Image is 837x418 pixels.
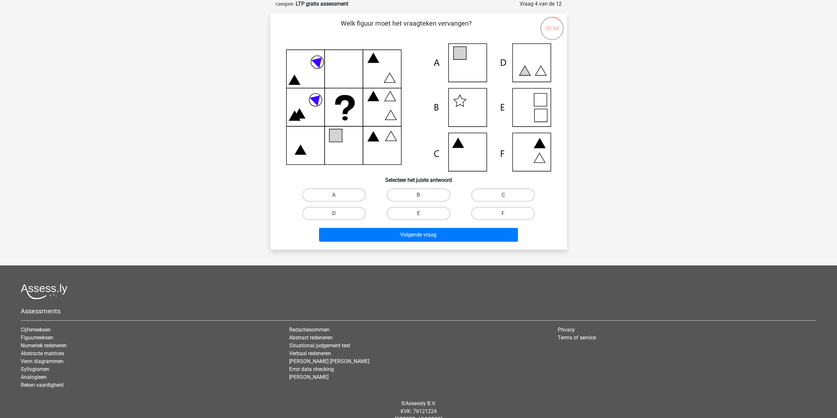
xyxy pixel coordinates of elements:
a: Assessly B.V. [406,400,436,406]
a: [PERSON_NAME] [PERSON_NAME] [289,358,369,364]
a: Redactiesommen [289,327,330,333]
a: Abstracte matrices [21,350,64,357]
label: D [302,207,366,220]
a: Reken vaardigheid [21,382,63,388]
div: 00:54 [540,16,564,33]
a: Numeriek redeneren [21,342,67,349]
a: Verbaal redeneren [289,350,331,357]
h5: Assessments [21,307,816,315]
a: Venn diagrammen [21,358,63,364]
a: Situational judgement test [289,342,350,349]
img: Assessly logo [21,284,67,299]
button: Volgende vraag [319,228,518,242]
a: Figuurreeksen [21,334,53,341]
small: Categorie: [276,2,294,7]
strong: LTP gratis assessment [296,1,348,7]
h6: Selecteer het juiste antwoord [281,172,556,183]
label: B [387,188,450,202]
p: Welk figuur moet het vraagteken vervangen? [281,18,532,38]
a: Syllogismen [21,366,49,372]
label: A [302,188,366,202]
a: Terms of service [558,334,596,341]
label: F [471,207,535,220]
a: Privacy [558,327,575,333]
label: C [471,188,535,202]
a: Cijferreeksen [21,327,51,333]
label: E [387,207,450,220]
a: Error data checking [289,366,334,372]
a: Abstract redeneren [289,334,332,341]
a: [PERSON_NAME] [289,374,329,380]
a: Analogieen [21,374,47,380]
